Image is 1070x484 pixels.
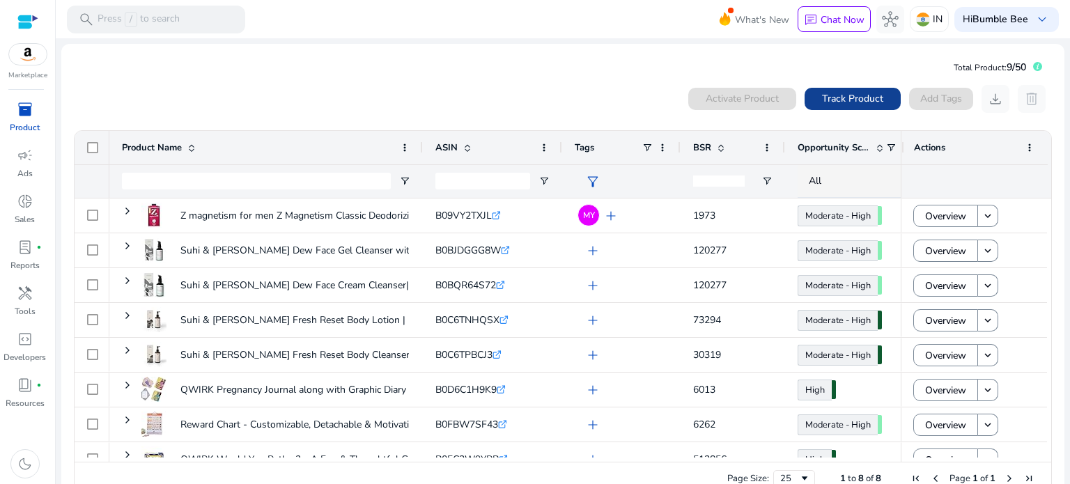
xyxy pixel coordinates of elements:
[3,351,46,364] p: Developers
[925,341,966,370] span: Overview
[180,375,470,404] p: QWIRK Pregnancy Journal along with Graphic Diary & Laminated...
[878,345,882,364] span: 71.00
[693,279,727,292] span: 120277
[435,244,501,257] span: B0BJDGGG8W
[798,240,878,261] a: Moderate - High
[9,44,47,65] img: amazon.svg
[798,414,878,435] a: Moderate - High
[435,313,499,327] span: B0C6TNHQSX
[584,347,601,364] span: add
[693,383,715,396] span: 6013
[141,446,166,471] img: 41oIwbuHyWL._SS40_.jpg
[822,91,883,106] span: Track Product
[963,15,1028,24] p: Hi
[1004,473,1015,484] div: Next Page
[584,242,601,259] span: add
[925,376,966,405] span: Overview
[735,8,789,32] span: What's New
[98,12,180,27] p: Press to search
[141,203,166,228] img: 41ooPKkuwJL._SS40_.jpg
[17,101,33,118] span: inventory_2
[17,167,33,180] p: Ads
[584,312,601,329] span: add
[435,279,496,292] span: B0BQR64S72
[878,311,882,329] span: 71.00
[36,244,42,250] span: fiber_manual_record
[10,259,40,272] p: Reports
[913,274,978,297] button: Overview
[798,6,871,33] button: chatChat Now
[693,244,727,257] span: 120277
[925,411,966,439] span: Overview
[882,11,899,28] span: hub
[36,382,42,388] span: fiber_manual_record
[125,12,137,27] span: /
[925,306,966,335] span: Overview
[1007,61,1026,74] span: 9/50
[693,209,715,222] span: 1973
[913,205,978,227] button: Overview
[914,141,945,154] span: Actions
[821,13,864,26] p: Chat Now
[809,174,821,187] span: All
[141,412,166,437] img: 413hCc+FOTL._SS40_.jpg
[954,62,1007,73] span: Total Product:
[17,331,33,348] span: code_blocks
[925,272,966,300] span: Overview
[798,275,878,296] a: Moderate - High
[925,202,966,231] span: Overview
[982,314,994,327] mat-icon: keyboard_arrow_down
[913,309,978,331] button: Overview
[180,341,522,369] p: Suhi & [PERSON_NAME] Fresh Reset Body Cleanser | Refreshing, Exfoliating...
[180,410,470,439] p: Reward Chart - Customizable, Detachable & Motivational System...
[1034,11,1050,28] span: keyboard_arrow_down
[399,175,410,187] button: Open Filter Menu
[798,345,878,366] a: Moderate - High
[584,382,601,398] span: add
[798,449,832,470] a: High
[972,13,1028,26] b: Bumble Bee
[17,147,33,164] span: campaign
[17,193,33,210] span: donut_small
[17,377,33,393] span: book_4
[878,415,882,434] span: 69.66
[982,244,994,257] mat-icon: keyboard_arrow_down
[805,88,901,110] button: Track Product
[141,307,166,332] img: 412eedeO5jL._SS40_.jpg
[8,70,47,81] p: Marketplace
[122,141,182,154] span: Product Name
[435,141,458,154] span: ASIN
[435,418,498,431] span: B0FBW7SF43
[141,377,166,402] img: 51NfC8KGWcL._SS40_.jpg
[913,344,978,366] button: Overview
[982,349,994,361] mat-icon: keyboard_arrow_down
[575,141,594,154] span: Tags
[798,141,870,154] span: Opportunity Score
[913,379,978,401] button: Overview
[17,285,33,302] span: handyman
[878,241,882,260] span: 68.96
[603,208,619,224] span: add
[180,236,591,265] p: Suhi & [PERSON_NAME] Dew Face Gel Cleanser with [MEDICAL_DATA] & Green Tea Extract...
[78,11,95,28] span: search
[180,306,527,334] p: Suhi & [PERSON_NAME] Fresh Reset Body Lotion | Nourishing & Brightening,...
[878,206,882,225] span: 69.25
[435,453,499,466] span: B0FC2W9YPB
[435,383,497,396] span: B0D6C1H9K9
[913,414,978,436] button: Overview
[180,445,484,474] p: QWIRK Would You Rather? – A Fun & Thoughtful Game for Parents...
[10,121,40,134] p: Product
[141,342,166,367] img: 41aXLKKEuwL._SS40_.jpg
[916,13,930,26] img: in.svg
[982,279,994,292] mat-icon: keyboard_arrow_down
[15,305,36,318] p: Tools
[982,453,994,466] mat-icon: keyboard_arrow_down
[435,209,492,222] span: B09VY2TXJL
[6,397,45,409] p: Resources
[1023,473,1034,484] div: Last Page
[584,277,601,294] span: add
[583,211,595,219] span: MY
[798,310,878,331] a: Moderate - High
[15,213,35,226] p: Sales
[913,240,978,262] button: Overview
